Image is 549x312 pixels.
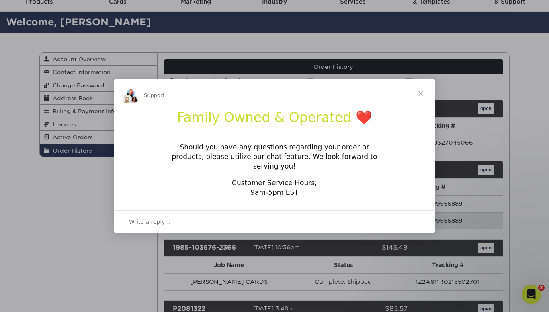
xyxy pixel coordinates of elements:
[144,92,164,98] span: Support
[129,95,139,104] img: Avery avatar
[163,178,386,198] div: Customer Service Hours; 9am-5pm EST
[114,210,435,233] div: Open conversation and reply
[129,217,171,227] span: Write a reply…
[122,95,132,104] img: Natalie avatar
[163,143,386,171] div: Should you have any questions regarding your order or products, please utilize our chat feature. ...
[163,110,386,131] h1: Family Owned & Operated ❤️
[406,79,435,108] span: Close
[126,88,135,98] img: Jenny avatar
